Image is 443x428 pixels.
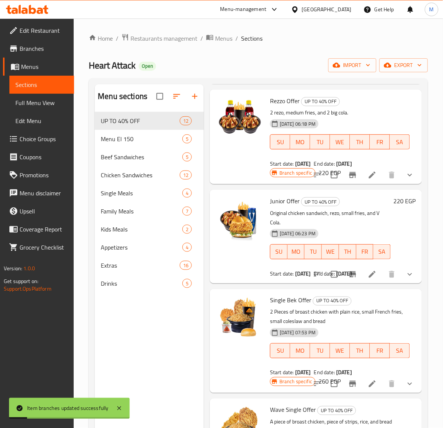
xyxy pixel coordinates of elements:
a: Restaurants management [121,34,197,43]
div: Appetizers4 [95,238,204,256]
span: M [429,5,434,14]
a: Support.OpsPlatform [4,284,52,294]
div: Chicken Sandwiches12 [95,166,204,184]
div: items [182,279,192,288]
button: delete [383,375,401,393]
nav: breadcrumb [89,34,428,43]
span: TH [353,137,367,148]
a: Choice Groups [3,130,74,148]
span: Extras [101,261,180,270]
a: Edit menu item [368,270,377,279]
div: Beef Sandwiches [101,152,182,161]
span: Edit Menu [15,116,68,125]
span: 5 [183,154,191,161]
button: sort-choices [308,375,326,393]
img: Single Bek Offer [216,295,264,343]
button: WE [322,244,339,259]
div: Single Meals4 [95,184,204,202]
span: 12 [180,117,191,125]
b: [DATE] [295,159,311,169]
button: WE [330,343,350,358]
a: Menus [206,34,232,43]
div: Drinks5 [95,274,204,292]
span: Open [139,63,156,69]
a: Edit Restaurant [3,21,74,40]
span: UP TO 40% OFF [302,97,340,106]
span: WE [333,346,347,356]
button: export [379,58,428,72]
span: SA [393,346,407,356]
span: Single Meals [101,189,182,198]
span: Select to update [326,267,342,282]
button: FR [357,244,374,259]
img: Rezzo Offer [216,96,264,144]
b: [DATE] [336,368,352,378]
span: TU [308,246,319,257]
button: Branch-specific-item [344,166,362,184]
a: Menus [3,58,74,76]
span: Restaurants management [130,34,197,43]
button: FR [370,343,390,358]
div: UP TO 40% OFF [101,116,180,125]
span: Rezzo Offer [270,95,300,107]
button: sort-choices [308,265,326,283]
span: import [334,61,370,70]
p: A piece of broast chicken, piece of strips, rice, and bread [270,417,410,427]
svg: Show Choices [405,379,414,388]
div: UP TO 40% OFF [301,97,340,106]
span: 12 [180,172,191,179]
a: Edit Menu [9,112,74,130]
div: Beef Sandwiches5 [95,148,204,166]
span: Edit Restaurant [20,26,68,35]
div: Chicken Sandwiches [101,171,180,180]
div: Extras16 [95,256,204,274]
span: 7 [183,208,191,215]
button: SU [270,134,290,149]
button: show more [401,265,419,283]
span: Coupons [20,152,68,161]
b: [DATE] [336,159,352,169]
span: FR [373,346,387,356]
span: Heart Attack [89,57,136,74]
span: Sections [241,34,262,43]
span: 4 [183,190,191,197]
span: Junior Offer [270,195,300,207]
div: Drinks [101,279,182,288]
div: UP TO 40% OFF [313,297,352,306]
li: / [235,34,238,43]
span: Menus [21,62,68,71]
button: SU [270,343,290,358]
a: Branches [3,40,74,58]
img: Junior Offer [216,196,264,244]
span: FR [360,246,371,257]
b: [DATE] [295,269,311,279]
span: Coverage Report [20,225,68,234]
a: Home [89,34,113,43]
nav: Menu sections [95,109,204,295]
span: TH [353,346,367,356]
span: Family Meals [101,207,182,216]
span: Menu disclaimer [20,189,68,198]
button: show more [401,375,419,393]
span: Kids Meals [101,225,182,234]
button: WE [330,134,350,149]
span: MO [291,246,302,257]
button: delete [383,265,401,283]
a: Grocery Checklist [3,238,74,256]
button: MO [290,134,310,149]
span: MO [293,346,307,356]
button: TU [310,134,330,149]
span: Sections [15,80,68,89]
span: 16 [180,262,191,269]
button: FR [370,134,390,149]
button: MO [290,343,310,358]
span: Branches [20,44,68,53]
div: items [180,261,192,270]
a: Edit menu item [368,171,377,180]
span: 1.0.0 [23,264,35,273]
svg: Show Choices [405,171,414,180]
span: Appetizers [101,243,182,252]
span: Start date: [270,368,294,378]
